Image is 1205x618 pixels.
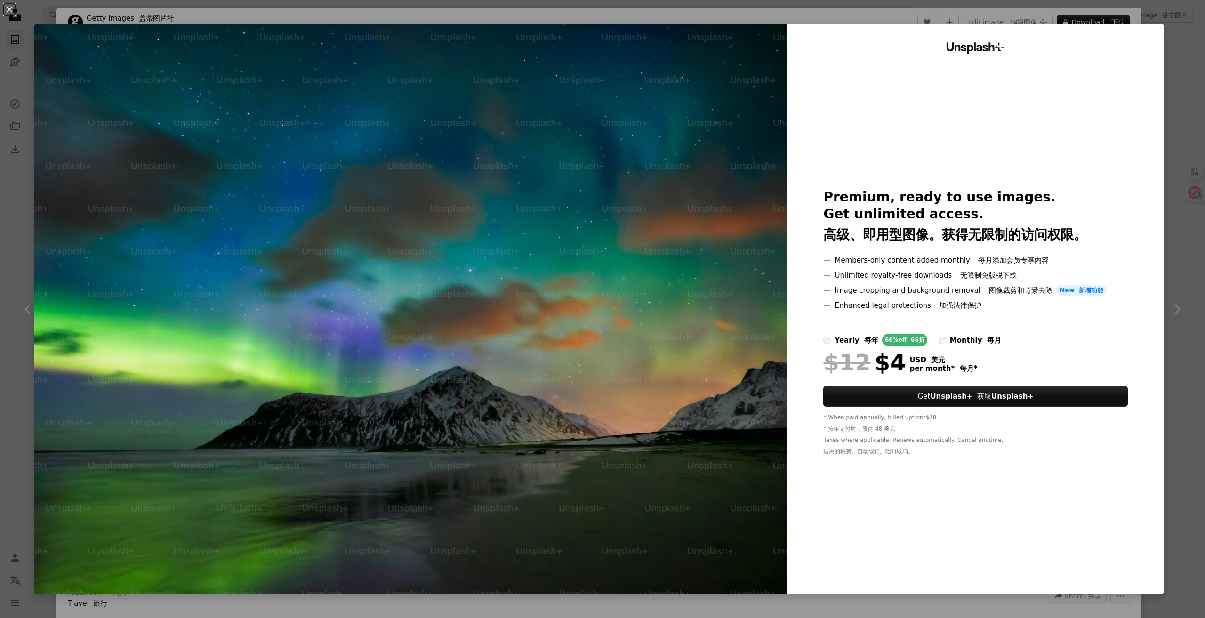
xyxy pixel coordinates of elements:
[823,414,1128,459] div: * When paid annually, billed upfront $48 Taxes where applicable. Renews automatically. Cancel any...
[1079,287,1103,294] font: 新增功能
[823,300,1128,311] li: Enhanced legal protections
[835,335,878,346] div: yearly
[823,255,1128,266] li: Members-only content added monthly
[987,336,1001,345] font: 每月
[991,392,1034,401] strong: Unsplash+
[823,285,1128,296] li: Image cropping and background removal
[1056,285,1108,296] span: New
[977,392,1034,401] font: 获取
[823,337,831,344] input: yearly 每年66%off 66折
[931,356,945,364] font: 美元
[939,337,946,344] input: monthly 每月
[823,350,870,375] span: $12
[930,392,972,401] strong: Unsplash+
[909,356,977,364] span: USD
[882,334,927,346] div: 66% off
[939,301,981,310] font: 加强法律保护
[864,336,878,345] font: 每年
[909,364,977,373] span: per month *
[823,227,1087,242] font: 高级、即用型图像。获得无限制的访问权限。
[823,350,906,375] div: $4
[911,337,924,343] font: 66折
[823,386,1128,407] button: GetUnsplash+ 获取Unsplash+
[978,256,1049,265] font: 每月添加会员专享内容
[960,271,1017,280] font: 无限制免版税下载
[823,425,895,432] font: * 按年支付时，预付 48 美元
[950,335,1001,346] div: monthly
[823,189,1128,247] h2: Premium, ready to use images. Get unlimited access.
[823,270,1128,281] li: Unlimited royalty-free downloads
[989,286,1052,295] font: 图像裁剪和背景去除
[823,448,914,455] font: 适用的税费。自动续订。随时取消。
